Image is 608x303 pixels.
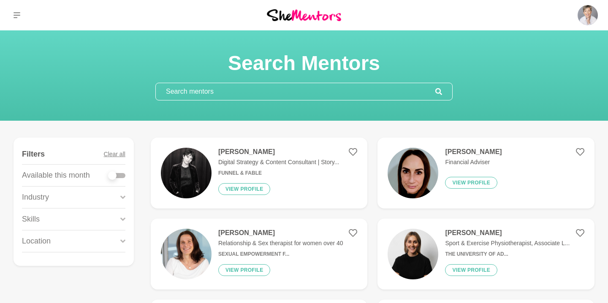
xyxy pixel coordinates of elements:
img: d6e4e6fb47c6b0833f5b2b80120bcf2f287bc3aa-2570x2447.jpg [161,229,212,279]
p: Financial Adviser [445,158,502,167]
button: Clear all [104,144,125,164]
img: 523c368aa158c4209afe732df04685bb05a795a5-1125x1128.jpg [388,229,438,279]
p: Available this month [22,170,90,181]
a: [PERSON_NAME]Digital Strategy & Content Consultant | Story...Funnel & FableView profile [151,138,368,208]
h4: [PERSON_NAME] [218,229,343,237]
h6: Sexual Empowerment f... [218,251,343,257]
a: [PERSON_NAME]Financial AdviserView profile [377,138,594,208]
h4: [PERSON_NAME] [218,148,339,156]
img: Anita Balogh [578,5,598,25]
h6: Funnel & Fable [218,170,339,176]
h4: Filters [22,149,45,159]
img: 1044fa7e6122d2a8171cf257dcb819e56f039831-1170x656.jpg [161,148,212,198]
p: Sport & Exercise Physiotherapist, Associate L... [445,239,570,248]
p: Location [22,235,51,247]
h6: The University of Ad... [445,251,570,257]
img: 2462cd17f0db61ae0eaf7f297afa55aeb6b07152-1255x1348.jpg [388,148,438,198]
p: Relationship & Sex therapist for women over 40 [218,239,343,248]
button: View profile [218,264,271,276]
p: Skills [22,214,40,225]
button: View profile [445,177,497,189]
button: View profile [445,264,497,276]
h1: Search Mentors [155,51,453,76]
h4: [PERSON_NAME] [445,229,570,237]
img: She Mentors Logo [267,9,341,21]
button: View profile [218,183,271,195]
p: Digital Strategy & Content Consultant | Story... [218,158,339,167]
input: Search mentors [156,83,435,100]
a: [PERSON_NAME]Relationship & Sex therapist for women over 40Sexual Empowerment f...View profile [151,219,368,289]
a: [PERSON_NAME]Sport & Exercise Physiotherapist, Associate L...The University of Ad...View profile [377,219,594,289]
p: Industry [22,192,49,203]
h4: [PERSON_NAME] [445,148,502,156]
